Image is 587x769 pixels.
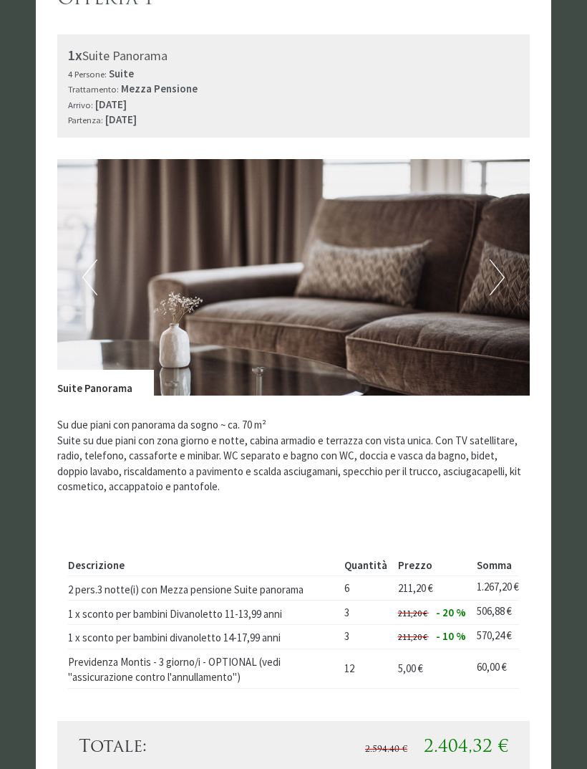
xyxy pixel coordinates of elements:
[11,38,197,79] div: Buon giorno, come possiamo aiutarla?
[398,631,427,642] span: 211,20 €
[105,113,137,126] b: [DATE]
[394,378,473,403] button: Invia
[471,649,519,688] td: 60,00 €
[21,41,190,52] div: Montis – Active Nature Spa
[339,601,392,625] td: 3
[68,735,293,760] div: Totale:
[68,99,93,110] small: Arrivo:
[471,601,519,625] td: 506,88 €
[398,581,433,595] span: 211,20 €
[436,629,466,643] span: - 10 %
[471,576,519,601] td: 1.267,20 €
[68,576,339,601] td: 2 pers.3 notte(i) con Mezza pensione Suite panorama
[471,624,519,649] td: 570,24 €
[57,159,530,396] img: image
[68,45,519,66] div: Suite Panorama
[398,661,423,675] span: 5,00 €
[339,649,392,688] td: 12
[392,555,471,576] th: Prezzo
[95,97,127,111] b: [DATE]
[365,745,407,754] span: 2.594,40 €
[339,624,392,649] td: 3
[339,555,392,576] th: Quantità
[21,67,190,76] small: 21:35
[68,114,103,125] small: Partenza:
[68,649,339,688] td: Previdenza Montis - 3 giorno/i - OPTIONAL (vedi "assicurazione contro l'annullamento")
[57,370,154,396] div: Suite Panorama
[68,83,119,95] small: Trattamento:
[424,739,508,756] span: 2.404,32 €
[57,417,530,494] p: Su due piani con panorama da sogno ~ ca. 70 m² Suite su due piani con zona giorno e notte, cabina...
[121,82,198,95] b: Mezza Pensione
[68,601,339,625] td: 1 x sconto per bambini Divanoletto 11-13,99 anni
[68,555,339,576] th: Descrizione
[398,608,427,618] span: 211,20 €
[68,624,339,649] td: 1 x sconto per bambini divanoletto 14-17,99 anni
[339,576,392,601] td: 6
[82,259,97,295] button: Previous
[109,67,134,80] b: Suite
[436,606,466,619] span: - 20 %
[209,11,264,34] div: giovedì
[471,555,519,576] th: Somma
[68,68,107,80] small: 4 Persone:
[68,46,82,64] b: 1x
[490,259,505,295] button: Next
